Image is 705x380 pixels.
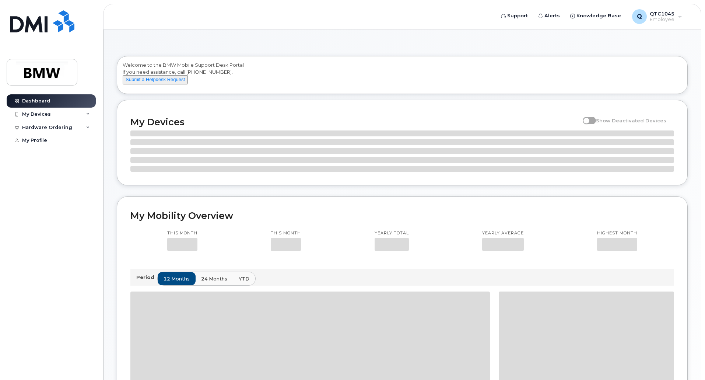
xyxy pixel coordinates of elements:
p: This month [167,230,197,236]
button: Submit a Helpdesk Request [123,75,188,84]
a: Submit a Helpdesk Request [123,76,188,82]
p: Yearly average [482,230,524,236]
span: YTD [239,275,249,282]
p: Highest month [597,230,637,236]
span: Show Deactivated Devices [596,118,666,123]
h2: My Mobility Overview [130,210,674,221]
p: This month [271,230,301,236]
h2: My Devices [130,116,579,128]
p: Period [136,274,157,281]
input: Show Deactivated Devices [583,114,589,119]
span: 24 months [201,275,227,282]
div: Welcome to the BMW Mobile Support Desk Portal If you need assistance, call [PHONE_NUMBER]. [123,62,682,91]
p: Yearly total [375,230,409,236]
